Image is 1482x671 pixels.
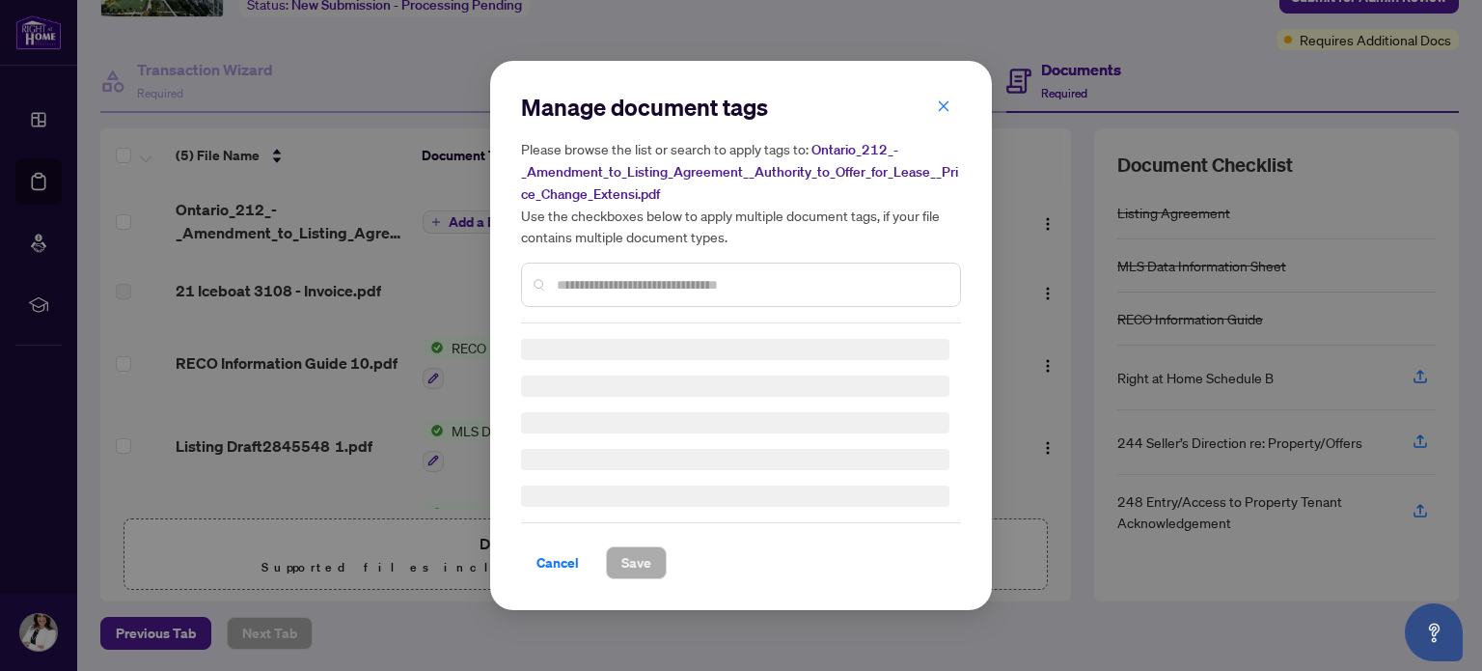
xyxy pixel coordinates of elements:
button: Open asap [1405,603,1463,661]
h2: Manage document tags [521,92,961,123]
span: Cancel [536,547,579,578]
span: Ontario_212_-_Amendment_to_Listing_Agreement__Authority_to_Offer_for_Lease__Price_Change_Extensi.pdf [521,141,958,203]
button: Save [606,546,667,579]
button: Cancel [521,546,594,579]
span: close [937,99,950,113]
h5: Please browse the list or search to apply tags to: Use the checkboxes below to apply multiple doc... [521,138,961,247]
